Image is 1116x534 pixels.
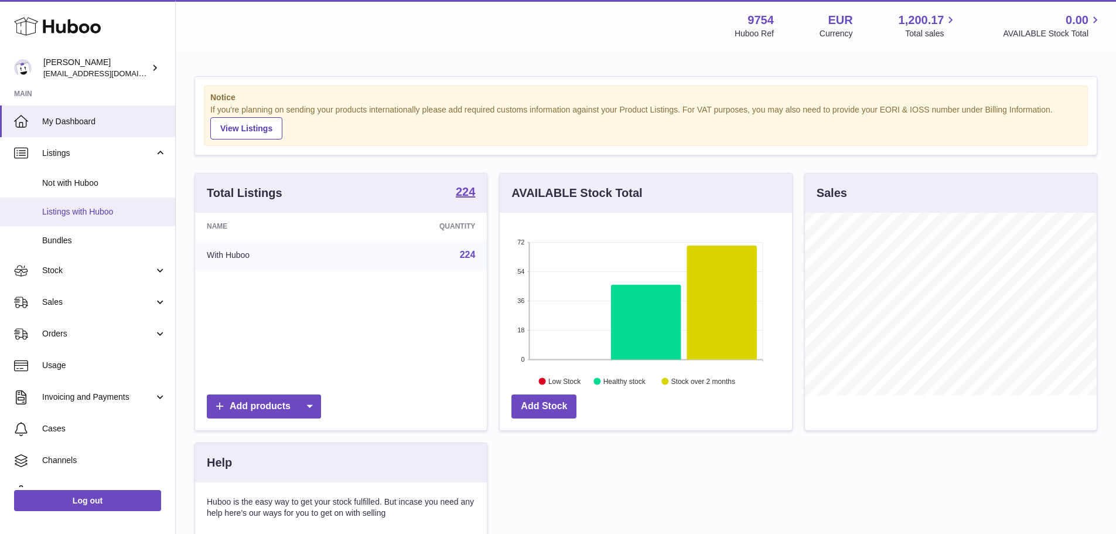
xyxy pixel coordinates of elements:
text: 36 [518,297,525,304]
text: 54 [518,268,525,275]
a: Log out [14,490,161,511]
a: 1,200.17 Total sales [899,12,958,39]
span: Listings [42,148,154,159]
span: Invoicing and Payments [42,392,154,403]
a: Add products [207,394,321,419]
span: Cases [42,423,166,434]
text: Healthy stock [603,377,646,385]
span: AVAILABLE Stock Total [1003,28,1102,39]
span: Bundles [42,235,166,246]
th: Quantity [349,213,487,240]
span: Total sales [905,28,957,39]
a: Add Stock [511,394,576,419]
p: Huboo is the easy way to get your stock fulfilled. But incase you need any help here's our ways f... [207,496,475,519]
strong: 224 [456,186,475,198]
span: Settings [42,487,166,498]
div: Currency [820,28,853,39]
span: Sales [42,297,154,308]
a: 224 [456,186,475,200]
div: Huboo Ref [735,28,774,39]
strong: 9754 [748,12,774,28]
text: 72 [518,239,525,246]
h3: Sales [817,185,847,201]
strong: EUR [828,12,852,28]
span: My Dashboard [42,116,166,127]
a: 224 [460,250,476,260]
a: 0.00 AVAILABLE Stock Total [1003,12,1102,39]
span: 1,200.17 [899,12,944,28]
h3: Total Listings [207,185,282,201]
text: 0 [521,356,525,363]
text: 18 [518,326,525,334]
strong: Notice [210,92,1081,103]
span: Orders [42,328,154,339]
a: View Listings [210,117,282,140]
td: With Huboo [195,240,349,270]
th: Name [195,213,349,240]
h3: Help [207,455,232,471]
span: Usage [42,360,166,371]
div: [PERSON_NAME] [43,57,149,79]
span: Stock [42,265,154,276]
span: Listings with Huboo [42,206,166,217]
text: Stock over 2 months [671,377,735,385]
img: internalAdmin-9754@internal.huboo.com [14,59,32,77]
h3: AVAILABLE Stock Total [511,185,642,201]
text: Low Stock [548,377,581,385]
span: Not with Huboo [42,178,166,189]
span: [EMAIL_ADDRESS][DOMAIN_NAME] [43,69,172,78]
span: Channels [42,455,166,466]
div: If you're planning on sending your products internationally please add required customs informati... [210,104,1081,140]
span: 0.00 [1066,12,1088,28]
